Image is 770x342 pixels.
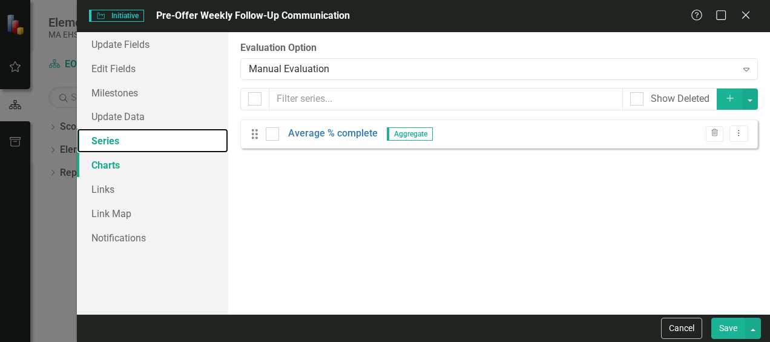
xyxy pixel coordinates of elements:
a: Update Data [77,104,228,129]
div: Manual Evaluation [249,62,736,76]
div: Show Deleted [651,92,709,106]
a: Average % complete [288,127,378,141]
a: Update Fields [77,32,228,56]
a: Edit Fields [77,56,228,81]
span: Aggregate [387,127,433,141]
a: Charts [77,153,228,177]
a: Links [77,177,228,201]
label: Evaluation Option [240,41,758,55]
a: Notifications [77,226,228,250]
a: Milestones [77,81,228,105]
button: Cancel [661,318,702,339]
input: Filter series... [269,88,623,110]
a: Series [77,129,228,153]
button: Save [711,318,745,339]
span: Pre-Offer Weekly Follow-Up Communication [156,10,350,21]
span: Initiative [89,10,143,22]
a: Link Map [77,201,228,226]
